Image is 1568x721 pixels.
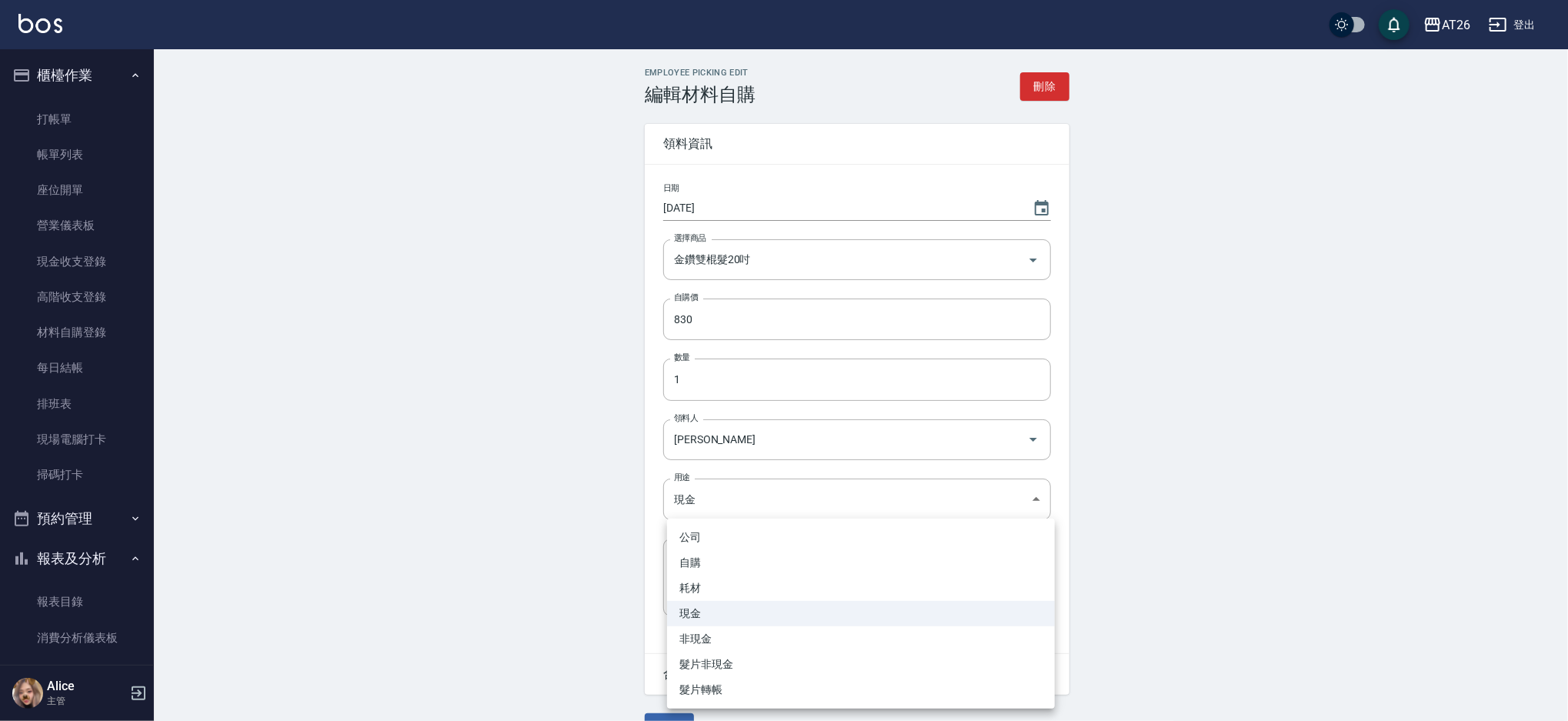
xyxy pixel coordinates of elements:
li: 公司 [667,525,1055,550]
li: 非現金 [667,626,1055,652]
li: 髮片非現金 [667,652,1055,677]
li: 自購 [667,550,1055,576]
li: 耗材 [667,576,1055,601]
li: 髮片轉帳 [667,677,1055,703]
li: 現金 [667,601,1055,626]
